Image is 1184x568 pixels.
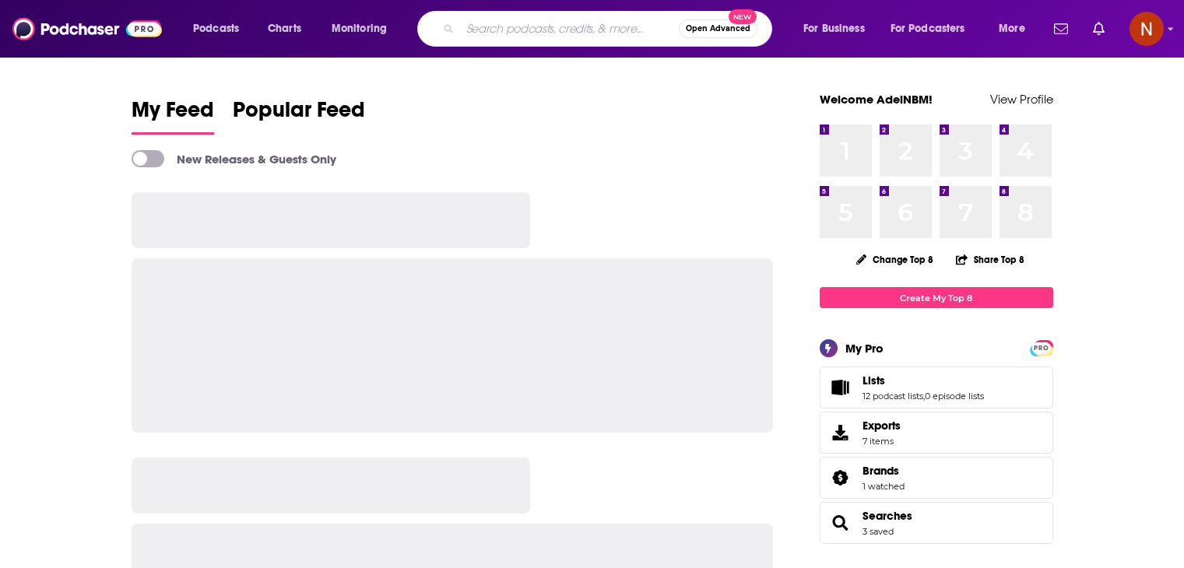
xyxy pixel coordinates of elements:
a: Brands [825,467,856,489]
button: Show profile menu [1130,12,1164,46]
button: open menu [182,16,259,41]
span: Lists [820,366,1053,408]
span: For Business [803,18,865,40]
span: My Feed [132,96,214,132]
button: open menu [880,16,988,41]
a: My Feed [132,96,214,135]
span: Logged in as AdelNBM [1130,12,1164,46]
span: Charts [268,18,301,40]
button: Open AdvancedNew [679,19,757,38]
a: Exports [820,412,1053,454]
div: My Pro [845,341,884,356]
a: Brands [863,464,905,478]
a: View Profile [990,92,1053,107]
a: 0 episode lists [925,391,984,401]
a: Show notifications dropdown [1048,16,1074,42]
a: 12 podcast lists [863,391,923,401]
a: New Releases & Guests Only [132,150,336,167]
span: Brands [820,457,1053,499]
a: 1 watched [863,481,905,492]
button: Change Top 8 [847,250,943,269]
button: open menu [988,16,1045,41]
span: For Podcasters [891,18,965,40]
img: Podchaser - Follow, Share and Rate Podcasts [12,14,162,44]
span: Exports [863,419,901,433]
span: Monitoring [332,18,387,40]
a: Lists [825,377,856,398]
a: Charts [258,16,311,41]
span: Searches [820,502,1053,544]
span: 7 items [863,436,901,447]
span: Brands [863,464,899,478]
span: Open Advanced [686,25,750,33]
img: User Profile [1130,12,1164,46]
a: 3 saved [863,526,894,537]
div: Search podcasts, credits, & more... [432,11,787,47]
a: Popular Feed [233,96,365,135]
button: open menu [321,16,407,41]
a: Create My Top 8 [820,287,1053,308]
span: New [729,9,757,24]
a: Welcome AdelNBM! [820,92,933,107]
span: Exports [825,422,856,444]
a: Searches [825,512,856,534]
span: PRO [1032,342,1051,354]
span: Podcasts [193,18,239,40]
span: Lists [863,373,885,387]
span: Popular Feed [233,96,365,132]
a: Show notifications dropdown [1087,16,1111,42]
input: Search podcasts, credits, & more... [460,16,679,41]
a: Lists [863,373,984,387]
span: More [999,18,1025,40]
button: open menu [792,16,884,41]
button: Share Top 8 [955,244,1025,275]
a: PRO [1032,342,1051,353]
a: Searches [863,509,912,523]
span: , [923,391,925,401]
